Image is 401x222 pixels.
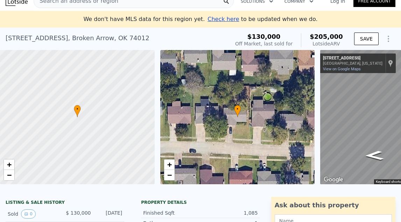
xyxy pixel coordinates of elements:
[8,209,59,219] div: Sold
[234,105,241,117] div: •
[167,171,171,179] span: −
[323,56,382,61] div: [STREET_ADDRESS]
[207,15,317,23] div: to be updated when we do.
[381,32,395,46] button: Show Options
[247,33,281,40] span: $130,000
[354,33,379,45] button: SAVE
[207,16,239,22] span: Check here
[322,175,345,184] img: Google
[4,159,14,170] a: Zoom in
[235,40,293,47] div: Off Market, last sold for
[234,106,241,112] span: •
[6,200,124,207] div: LISTING & SALE HISTORY
[7,160,12,169] span: +
[310,33,343,40] span: $205,000
[388,59,393,67] a: Show location on map
[96,209,122,219] div: [DATE]
[6,33,149,43] div: [STREET_ADDRESS] , Broken Arrow , OK 74012
[143,209,200,216] div: Finished Sqft
[66,210,91,216] span: $ 130,000
[200,209,258,216] div: 1,085
[83,15,317,23] div: We don't have MLS data for this region yet.
[21,209,36,219] button: View historical data
[141,200,260,205] div: Property details
[322,175,345,184] a: Open this area in Google Maps (opens a new window)
[167,160,171,169] span: +
[275,200,392,210] div: Ask about this property
[74,105,81,117] div: •
[323,61,382,66] div: [GEOGRAPHIC_DATA], [US_STATE]
[7,171,12,179] span: −
[323,67,361,71] a: View on Google Maps
[74,106,81,112] span: •
[164,159,175,170] a: Zoom in
[4,170,14,180] a: Zoom out
[357,149,392,163] path: Go West, W Oakridge St
[164,170,175,180] a: Zoom out
[310,40,343,47] div: Lotside ARV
